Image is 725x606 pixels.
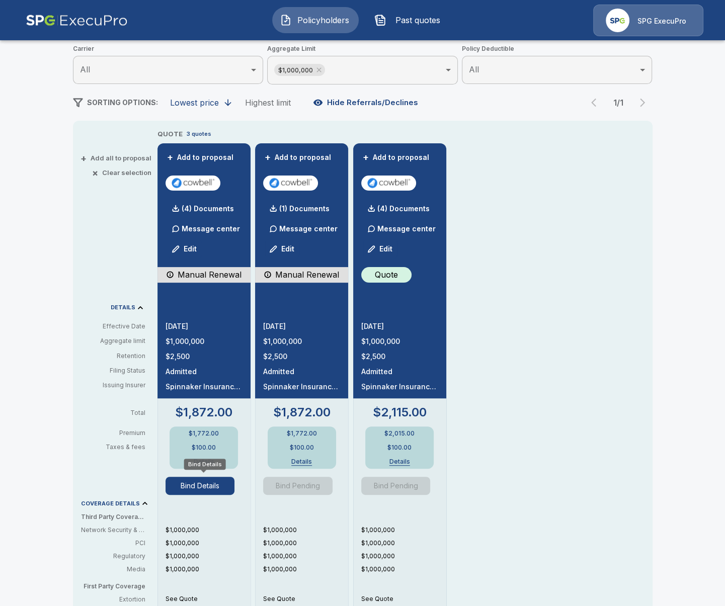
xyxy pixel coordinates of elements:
[111,305,135,310] p: DETAILS
[255,267,348,283] div: This quote will need to be requested to be bound
[189,430,219,437] p: $1,772.00
[81,512,153,522] p: Third Party Coverage
[265,239,299,259] button: Edit
[263,152,334,163] button: +Add to proposal
[175,406,232,418] p: $1,872.00
[166,383,243,390] p: Spinnaker Insurance Company NAIC #24376, AM Best "A-" (Excellent) Rated.
[274,64,325,76] div: $1,000,000
[263,338,340,345] p: $1,000,000
[361,338,438,345] p: $1,000,000
[184,459,226,470] div: Bind Details
[166,477,235,495] button: Bind Details
[637,16,686,26] p: SPG ExecuPro
[267,44,458,54] span: Aggregate Limit
[361,552,446,561] p: $1,000,000
[279,223,338,234] p: Message center
[469,64,479,74] span: All
[166,353,243,360] p: $2,500
[81,539,145,548] p: PCI: Covers fines or penalties imposed by banks or credit card companies
[81,410,153,416] p: Total
[81,582,153,591] p: First Party Coverage
[170,98,219,108] div: Lowest price
[81,444,153,450] p: Taxes & fees
[365,176,412,191] img: cowbellp100
[274,64,317,76] span: $1,000,000
[187,130,211,138] p: 3 quotes
[593,5,703,36] a: Agency IconSPG ExecuPro
[168,239,202,259] button: Edit
[361,368,438,375] p: Admitted
[361,477,438,495] span: Another Quote Requested To Bind
[81,336,145,345] p: Aggregate limit
[267,176,314,191] img: cowbellp100
[387,445,412,451] p: $100.00
[608,99,628,107] p: 1 / 1
[282,459,322,465] button: Details
[245,98,291,108] div: Highest limit
[81,381,145,390] p: Issuing Insurer
[290,445,314,451] p: $100.00
[166,368,243,375] p: Admitted
[192,445,216,451] p: $100.00
[81,595,145,604] p: Extortion: Covers damage and payments from an extortion event
[384,430,415,437] p: $2,015.00
[375,269,398,281] p: Quote
[272,7,359,33] button: Policyholders IconPolicyholders
[373,406,427,418] p: $2,115.00
[275,269,339,281] p: Manual Renewal
[94,169,151,176] button: ×Clear selection
[178,269,241,281] p: Manual Renewal
[377,223,436,234] p: Message center
[182,223,240,234] p: Message center
[92,169,98,176] span: ×
[166,594,251,603] p: See Quote
[279,205,330,212] p: (1) Documents
[83,155,151,161] button: +Add all to proposal
[263,323,340,330] p: [DATE]
[296,14,351,26] span: Policyholders
[361,539,446,548] p: $1,000,000
[390,14,446,26] span: Past quotes
[166,526,251,535] p: $1,000,000
[263,368,340,375] p: Admitted
[361,383,438,390] p: Spinnaker Insurance Company NAIC #24376, AM Best "A-" (Excellent) Rated.
[263,383,340,390] p: Spinnaker Insurance Company NAIC #24376, AM Best "A-" (Excellent) Rated.
[157,129,183,139] p: QUOTE
[374,14,386,26] img: Past quotes Icon
[81,565,145,574] p: Media: When your content triggers legal action against you (e.g. - libel, plagiarism)
[263,539,348,548] p: $1,000,000
[73,44,264,54] span: Carrier
[287,430,317,437] p: $1,772.00
[81,366,145,375] p: Filing Status
[361,594,446,603] p: See Quote
[606,9,629,32] img: Agency Icon
[182,205,234,212] p: (4) Documents
[167,154,173,161] span: +
[166,323,243,330] p: [DATE]
[361,565,446,574] p: $1,000,000
[280,14,292,26] img: Policyholders Icon
[462,44,653,54] span: Policy Deductible
[361,526,446,535] p: $1,000,000
[80,64,90,74] span: All
[81,526,145,535] p: Network Security & Privacy Liability: Third party liability costs
[81,352,145,361] p: Retention
[367,7,453,33] button: Past quotes IconPast quotes
[273,406,331,418] p: $1,872.00
[363,154,369,161] span: +
[81,322,145,331] p: Effective Date
[263,594,348,603] p: See Quote
[166,565,251,574] p: $1,000,000
[170,176,216,191] img: cowbellp100
[263,552,348,561] p: $1,000,000
[26,5,128,36] img: AA Logo
[263,477,340,495] span: Another Quote Requested To Bind
[166,152,236,163] button: +Add to proposal
[80,155,87,161] span: +
[166,539,251,548] p: $1,000,000
[361,323,438,330] p: [DATE]
[157,267,251,283] div: This quote will need to be requested to be bound
[361,152,432,163] button: +Add to proposal
[166,338,243,345] p: $1,000,000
